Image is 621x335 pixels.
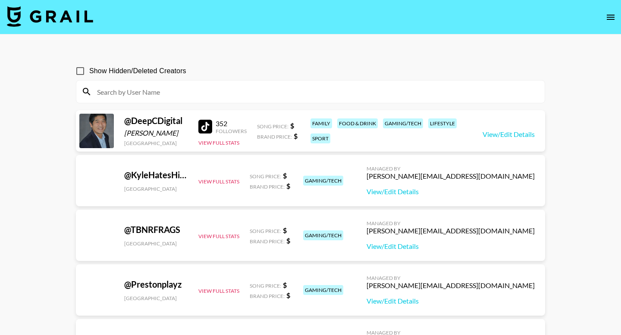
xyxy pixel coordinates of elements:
[310,118,332,128] div: family
[216,128,247,134] div: Followers
[283,281,287,289] strong: $
[216,119,247,128] div: 352
[198,178,239,185] button: View Full Stats
[367,275,535,281] div: Managed By
[124,140,188,146] div: [GEOGRAPHIC_DATA]
[257,123,289,130] span: Song Price:
[367,281,535,290] div: [PERSON_NAME][EMAIL_ADDRESS][DOMAIN_NAME]
[7,6,93,27] img: Grail Talent
[303,285,343,295] div: gaming/tech
[294,132,298,140] strong: $
[250,173,281,180] span: Song Price:
[250,282,281,289] span: Song Price:
[89,66,186,76] span: Show Hidden/Deleted Creators
[124,170,188,180] div: @ KyleHatesHiking
[290,121,294,130] strong: $
[337,118,378,128] div: food & drink
[124,279,188,290] div: @ Prestonplayz
[310,133,330,143] div: sport
[483,130,535,139] a: View/Edit Details
[303,230,343,240] div: gaming/tech
[250,293,285,299] span: Brand Price:
[124,240,188,247] div: [GEOGRAPHIC_DATA]
[303,176,343,186] div: gaming/tech
[198,288,239,294] button: View Full Stats
[367,187,535,196] a: View/Edit Details
[198,233,239,239] button: View Full Stats
[92,85,539,99] input: Search by User Name
[124,186,188,192] div: [GEOGRAPHIC_DATA]
[283,171,287,180] strong: $
[286,291,290,299] strong: $
[383,118,423,128] div: gaming/tech
[602,9,619,26] button: open drawer
[124,295,188,301] div: [GEOGRAPHIC_DATA]
[428,118,457,128] div: lifestyle
[124,129,188,137] div: [PERSON_NAME]
[124,224,188,235] div: @ TBNRFRAGS
[367,242,535,251] a: View/Edit Details
[250,238,285,245] span: Brand Price:
[286,182,290,190] strong: $
[367,226,535,235] div: [PERSON_NAME][EMAIL_ADDRESS][DOMAIN_NAME]
[283,226,287,234] strong: $
[124,115,188,126] div: @ DeepCDigital
[367,172,535,180] div: [PERSON_NAME][EMAIL_ADDRESS][DOMAIN_NAME]
[198,140,239,146] button: View Full Stats
[250,183,285,190] span: Brand Price:
[367,165,535,172] div: Managed By
[367,220,535,226] div: Managed By
[250,228,281,234] span: Song Price:
[257,133,292,140] span: Brand Price:
[286,236,290,245] strong: $
[367,297,535,305] a: View/Edit Details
